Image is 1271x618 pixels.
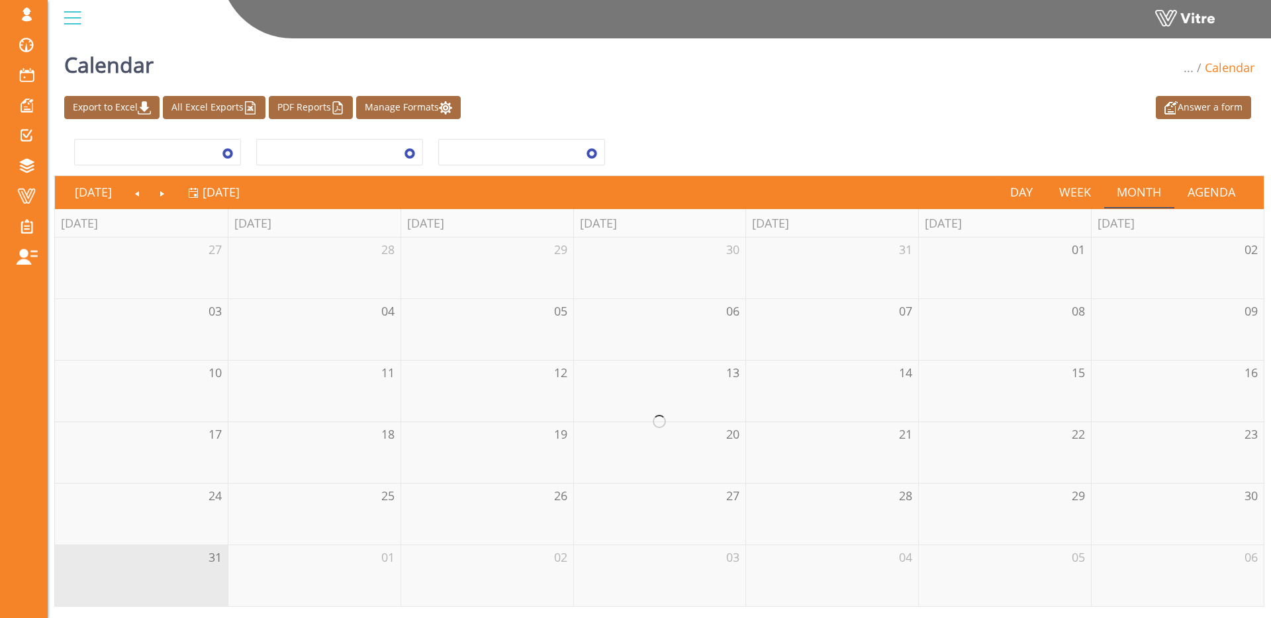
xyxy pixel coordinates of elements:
img: appointment_white2.png [1164,101,1178,114]
span: [DATE] [203,184,240,200]
span: select [580,140,604,164]
a: Manage Formats [356,96,461,119]
span: select [216,140,240,164]
a: All Excel Exports [163,96,265,119]
img: cal_download.png [138,101,151,114]
th: [DATE] [573,209,746,238]
span: ... [1184,60,1194,75]
a: Agenda [1174,177,1248,207]
th: [DATE] [745,209,918,238]
th: [DATE] [1091,209,1264,238]
a: Answer a form [1156,96,1251,119]
a: [DATE] [62,177,125,207]
img: cal_pdf.png [331,101,344,114]
a: Day [997,177,1046,207]
a: Previous [125,177,150,207]
th: [DATE] [918,209,1091,238]
li: Calendar [1194,60,1254,77]
th: [DATE] [55,209,228,238]
th: [DATE] [400,209,573,238]
a: Week [1046,177,1104,207]
img: cal_settings.png [439,101,452,114]
a: PDF Reports [269,96,353,119]
a: Month [1104,177,1175,207]
h1: Calendar [64,33,154,89]
a: [DATE] [188,177,240,207]
img: cal_excel.png [244,101,257,114]
a: Export to Excel [64,96,160,119]
span: select [398,140,422,164]
th: [DATE] [228,209,400,238]
a: Next [150,177,175,207]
